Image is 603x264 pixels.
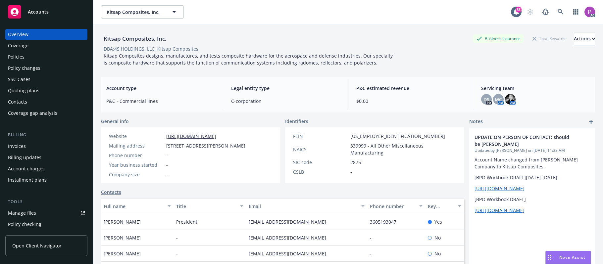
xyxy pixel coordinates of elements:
[293,146,348,153] div: NAICS
[176,234,178,241] span: -
[516,7,522,13] div: 85
[106,98,215,105] span: P&C - Commercial lines
[5,141,87,152] a: Invoices
[481,85,590,92] span: Servicing team
[475,156,590,170] p: Account Name changed from [PERSON_NAME] Company to Kitsap Composites.
[166,142,245,149] span: [STREET_ADDRESS][PERSON_NAME]
[166,171,168,178] span: -
[356,85,465,92] span: P&C estimated revenue
[5,40,87,51] a: Coverage
[246,198,367,214] button: Email
[475,148,590,154] span: Updated by [PERSON_NAME] on [DATE] 11:33 AM
[425,198,464,214] button: Key contact
[475,134,573,148] span: UPDATE ON PERSON OF CONTACT: should be [PERSON_NAME]
[475,207,525,213] a: [URL][DOMAIN_NAME]
[367,198,425,214] button: Phone number
[5,97,87,107] a: Contacts
[104,250,141,257] span: [PERSON_NAME]
[495,96,502,103] span: MC
[5,152,87,163] a: Billing updates
[434,234,441,241] span: No
[293,168,348,175] div: CSLB
[101,189,121,196] a: Contacts
[8,163,45,174] div: Account charges
[370,235,377,241] a: -
[554,5,567,19] a: Search
[293,159,348,166] div: SIC code
[293,133,348,140] div: FEIN
[5,52,87,62] a: Policies
[101,198,174,214] button: Full name
[546,251,554,264] div: Drag to move
[475,174,590,181] p: [BPO Workbook DRAFT][DATE]-[DATE]
[104,234,141,241] span: [PERSON_NAME]
[8,97,27,107] div: Contacts
[8,40,28,51] div: Coverage
[249,219,331,225] a: [EMAIL_ADDRESS][DOMAIN_NAME]
[559,254,585,260] span: Nova Assist
[8,152,41,163] div: Billing updates
[5,219,87,230] a: Policy checking
[5,3,87,21] a: Accounts
[350,133,445,140] span: [US_EMPLOYER_IDENTIFICATION_NUMBER]
[109,152,164,159] div: Phone number
[434,218,442,225] span: Yes
[539,5,552,19] a: Report a Bug
[5,29,87,40] a: Overview
[370,203,415,210] div: Phone number
[101,34,169,43] div: Kitsap Composites, Inc.
[174,198,246,214] button: Title
[5,198,87,205] div: Tools
[524,5,537,19] a: Start snowing
[434,250,441,257] span: No
[8,52,25,62] div: Policies
[285,118,308,125] span: Identifiers
[109,161,164,168] div: Year business started
[8,219,41,230] div: Policy checking
[350,159,361,166] span: 2875
[8,141,26,152] div: Invoices
[350,142,456,156] span: 339999 - All Other Miscellaneous Manufacturing
[370,219,402,225] a: 3605193047
[166,161,168,168] span: -
[249,235,331,241] a: [EMAIL_ADDRESS][DOMAIN_NAME]
[8,74,30,85] div: SSC Cases
[5,108,87,118] a: Coverage gap analysis
[473,34,524,43] div: Business Insurance
[5,85,87,96] a: Quoting plans
[12,242,62,249] span: Open Client Navigator
[5,132,87,138] div: Billing
[475,185,525,192] a: [URL][DOMAIN_NAME]
[176,218,197,225] span: President
[249,250,331,257] a: [EMAIL_ADDRESS][DOMAIN_NAME]
[176,203,236,210] div: Title
[101,5,184,19] button: Kitsap Composites, Inc.
[104,203,164,210] div: Full name
[104,45,198,52] div: DBA: 4S HOLDINGS, LLC, Kitsap Composites
[8,63,40,73] div: Policy changes
[231,85,340,92] span: Legal entity type
[8,208,36,218] div: Manage files
[8,29,28,40] div: Overview
[8,85,39,96] div: Quoting plans
[109,142,164,149] div: Mailing address
[469,128,595,219] div: UPDATE ON PERSON OF CONTACT: should be [PERSON_NAME]Updatedby [PERSON_NAME] on [DATE] 11:33 AMAcc...
[5,175,87,185] a: Installment plans
[231,98,340,105] span: C-corporation
[109,171,164,178] div: Company size
[109,133,164,140] div: Website
[107,9,164,16] span: Kitsap Composites, Inc.
[5,208,87,218] a: Manage files
[104,53,394,66] span: Kitsap Composites designs, manufactures, and tests composite hardware for the aerospace and defen...
[483,96,489,103] span: DS
[28,9,49,15] span: Accounts
[5,63,87,73] a: Policy changes
[101,118,129,125] span: General info
[569,5,582,19] a: Switch app
[545,251,591,264] button: Nova Assist
[249,203,357,210] div: Email
[505,94,516,105] img: photo
[475,196,590,203] p: [BPO Workbook DRAFT]
[574,32,595,45] button: Actions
